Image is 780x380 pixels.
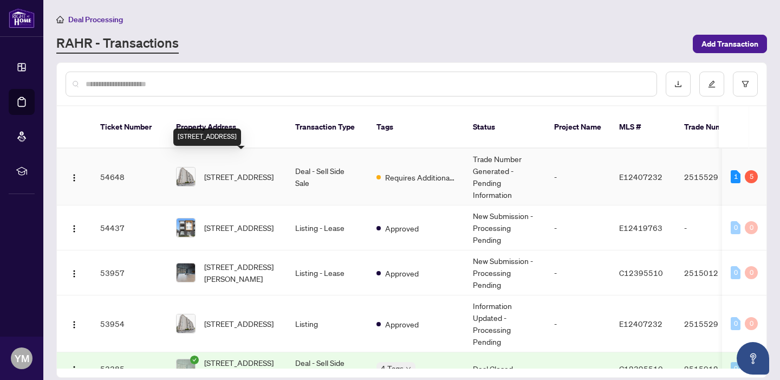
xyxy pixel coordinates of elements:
img: thumbnail-img [177,168,195,186]
td: Listing - Lease [287,250,368,295]
th: Transaction Type [287,106,368,149]
span: check-circle [190,356,199,364]
div: 0 [731,266,740,279]
td: - [675,205,751,250]
th: MLS # [610,106,675,149]
span: Requires Additional Docs [385,171,456,183]
button: filter [733,72,758,96]
span: YM [15,351,29,366]
td: 53957 [92,250,167,295]
td: 53954 [92,295,167,352]
img: Logo [70,224,79,233]
span: E12419763 [619,223,662,233]
img: thumbnail-img [177,263,195,282]
button: Logo [66,168,83,185]
td: - [545,250,610,295]
img: Logo [70,269,79,278]
span: Approved [385,222,419,234]
td: Listing [287,295,368,352]
span: E12407232 [619,172,662,182]
img: thumbnail-img [177,314,195,333]
th: Project Name [545,106,610,149]
span: [STREET_ADDRESS] [204,171,274,183]
button: download [666,72,691,96]
td: - [545,149,610,205]
td: New Submission - Processing Pending [464,250,545,295]
img: logo [9,8,35,28]
button: Logo [66,219,83,236]
th: Tags [368,106,464,149]
span: C12395510 [619,268,663,278]
div: [STREET_ADDRESS] [173,128,241,146]
td: 2515012 [675,250,751,295]
th: Status [464,106,545,149]
span: home [56,16,64,23]
td: Trade Number Generated - Pending Information [464,149,545,205]
div: 0 [745,317,758,330]
div: 1 [731,170,740,183]
button: Logo [66,264,83,281]
span: E12407232 [619,319,662,329]
span: Approved [385,267,419,279]
td: 54437 [92,205,167,250]
span: [STREET_ADDRESS][PERSON_NAME] [204,261,278,285]
td: - [545,205,610,250]
span: Approved [385,318,419,330]
div: 0 [745,221,758,234]
span: [STREET_ADDRESS] [204,222,274,234]
th: Property Address [167,106,287,149]
img: Logo [70,365,79,374]
span: Deal Processing [68,15,123,24]
button: Add Transaction [693,35,767,53]
button: edit [699,72,724,96]
button: Logo [66,315,83,332]
button: Open asap [737,342,769,375]
div: 0 [731,221,740,234]
div: 0 [731,362,740,375]
span: download [674,80,682,88]
th: Trade Number [675,106,751,149]
div: 5 [745,170,758,183]
span: edit [708,80,716,88]
span: [STREET_ADDRESS] [204,318,274,330]
img: thumbnail-img [177,218,195,237]
td: 2515529 [675,295,751,352]
td: 2515529 [675,149,751,205]
span: filter [742,80,749,88]
div: 0 [731,317,740,330]
span: Add Transaction [701,35,758,53]
td: 54648 [92,149,167,205]
td: Listing - Lease [287,205,368,250]
td: New Submission - Processing Pending [464,205,545,250]
th: Ticket Number [92,106,167,149]
span: C12395510 [619,364,663,373]
img: Logo [70,320,79,329]
img: Logo [70,173,79,182]
a: RAHR - Transactions [56,34,179,54]
div: 0 [745,266,758,279]
span: down [406,366,411,371]
td: Information Updated - Processing Pending [464,295,545,352]
span: 4 Tags [381,362,404,375]
button: Logo [66,360,83,377]
img: thumbnail-img [177,359,195,378]
td: - [545,295,610,352]
td: Deal - Sell Side Sale [287,149,368,205]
